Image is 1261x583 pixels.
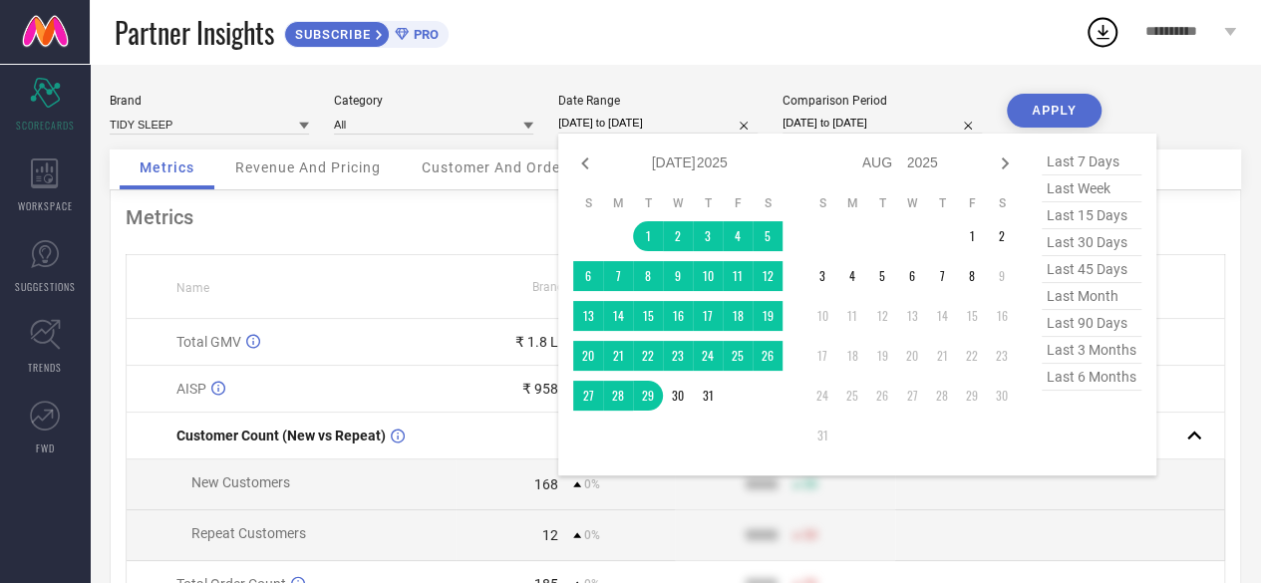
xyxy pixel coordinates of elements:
span: last 15 days [1042,202,1141,229]
span: last month [1042,283,1141,310]
td: Mon Jul 28 2025 [603,381,633,411]
th: Tuesday [633,195,663,211]
a: SUBSCRIBEPRO [284,16,449,48]
td: Tue Jul 08 2025 [633,261,663,291]
td: Sat Aug 30 2025 [987,381,1017,411]
td: Tue Jul 29 2025 [633,381,663,411]
td: Sat Jul 19 2025 [753,301,783,331]
input: Select comparison period [783,113,982,134]
span: 50 [803,528,817,542]
span: Customer And Orders [422,159,574,175]
td: Thu Jul 10 2025 [693,261,723,291]
td: Sun Aug 10 2025 [807,301,837,331]
div: Date Range [558,94,758,108]
span: WORKSPACE [18,198,73,213]
td: Fri Aug 08 2025 [957,261,987,291]
th: Monday [603,195,633,211]
td: Tue Aug 19 2025 [867,341,897,371]
td: Fri Aug 01 2025 [957,221,987,251]
span: last 45 days [1042,256,1141,283]
td: Sun Jul 13 2025 [573,301,603,331]
td: Wed Aug 20 2025 [897,341,927,371]
td: Mon Aug 25 2025 [837,381,867,411]
td: Wed Jul 02 2025 [663,221,693,251]
span: last 3 months [1042,337,1141,364]
span: SCORECARDS [16,118,75,133]
div: Open download list [1085,14,1120,50]
td: Mon Aug 11 2025 [837,301,867,331]
td: Fri Aug 29 2025 [957,381,987,411]
td: Fri Aug 22 2025 [957,341,987,371]
td: Mon Aug 18 2025 [837,341,867,371]
td: Fri Jul 11 2025 [723,261,753,291]
td: Wed Jul 30 2025 [663,381,693,411]
td: Mon Aug 04 2025 [837,261,867,291]
div: ₹ 1.8 L [515,334,558,350]
span: last 90 days [1042,310,1141,337]
span: SUGGESTIONS [15,279,76,294]
td: Thu Jul 03 2025 [693,221,723,251]
span: TRENDS [28,360,62,375]
span: Revenue And Pricing [235,159,381,175]
td: Wed Aug 27 2025 [897,381,927,411]
span: Name [176,281,209,295]
td: Tue Jul 01 2025 [633,221,663,251]
span: last 7 days [1042,148,1141,175]
td: Thu Aug 14 2025 [927,301,957,331]
td: Sat Aug 23 2025 [987,341,1017,371]
th: Thursday [927,195,957,211]
td: Wed Aug 06 2025 [897,261,927,291]
button: APPLY [1007,94,1102,128]
td: Sun Jul 27 2025 [573,381,603,411]
div: Category [334,94,533,108]
td: Fri Aug 15 2025 [957,301,987,331]
td: Sun Aug 03 2025 [807,261,837,291]
span: last 6 months [1042,364,1141,391]
td: Fri Jul 04 2025 [723,221,753,251]
div: Metrics [126,205,1225,229]
th: Saturday [753,195,783,211]
span: Repeat Customers [191,525,306,541]
input: Select date range [558,113,758,134]
span: 0% [584,528,600,542]
div: Brand [110,94,309,108]
td: Wed Jul 23 2025 [663,341,693,371]
td: Sat Aug 02 2025 [987,221,1017,251]
td: Thu Jul 31 2025 [693,381,723,411]
td: Sun Aug 17 2025 [807,341,837,371]
td: Tue Aug 12 2025 [867,301,897,331]
th: Sunday [573,195,603,211]
td: Tue Aug 05 2025 [867,261,897,291]
td: Thu Aug 21 2025 [927,341,957,371]
span: Brand Value [532,280,598,294]
div: ₹ 958 [522,381,558,397]
td: Fri Jul 25 2025 [723,341,753,371]
span: 0% [584,477,600,491]
td: Sun Jul 06 2025 [573,261,603,291]
div: 168 [534,476,558,492]
td: Sat Aug 09 2025 [987,261,1017,291]
span: SUBSCRIBE [285,27,376,42]
td: Sun Jul 20 2025 [573,341,603,371]
span: Total GMV [176,334,241,350]
td: Mon Jul 21 2025 [603,341,633,371]
td: Thu Jul 17 2025 [693,301,723,331]
td: Tue Aug 26 2025 [867,381,897,411]
td: Sat Jul 05 2025 [753,221,783,251]
span: 50 [803,477,817,491]
td: Thu Aug 28 2025 [927,381,957,411]
span: Partner Insights [115,12,274,53]
th: Thursday [693,195,723,211]
th: Friday [957,195,987,211]
th: Friday [723,195,753,211]
span: last 30 days [1042,229,1141,256]
div: Next month [993,151,1017,175]
th: Saturday [987,195,1017,211]
div: 9999 [746,476,778,492]
div: 9999 [746,527,778,543]
td: Wed Aug 13 2025 [897,301,927,331]
td: Wed Jul 09 2025 [663,261,693,291]
span: New Customers [191,474,290,490]
span: last week [1042,175,1141,202]
span: AISP [176,381,206,397]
